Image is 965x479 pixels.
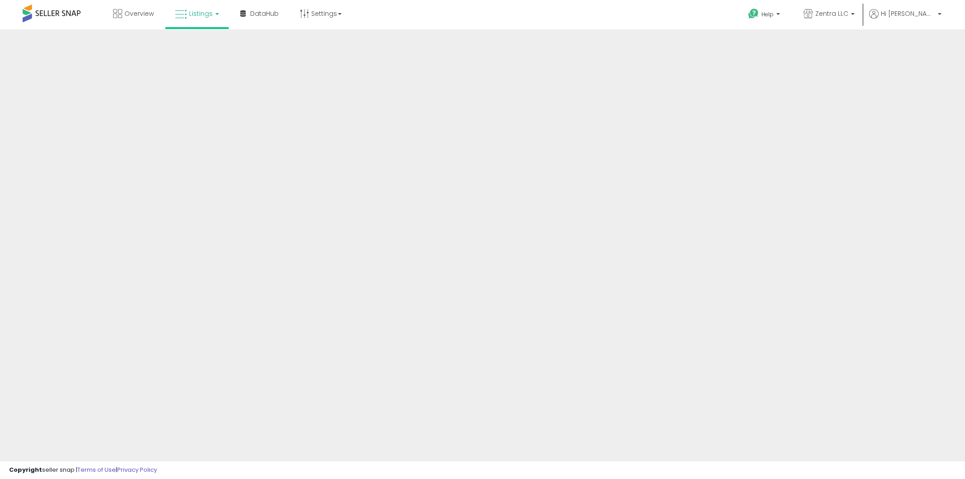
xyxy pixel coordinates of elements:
[761,10,774,18] span: Help
[881,9,935,18] span: Hi [PERSON_NAME]
[748,8,759,19] i: Get Help
[189,9,213,18] span: Listings
[124,9,154,18] span: Overview
[250,9,279,18] span: DataHub
[815,9,848,18] span: Zentra LLC
[741,1,789,29] a: Help
[869,9,941,29] a: Hi [PERSON_NAME]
